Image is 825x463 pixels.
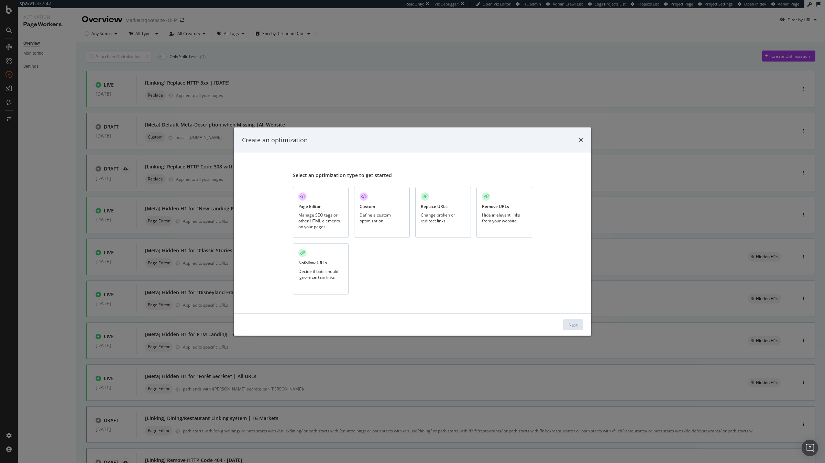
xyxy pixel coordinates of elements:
[293,172,532,178] div: Select an optimization type to get started
[421,212,465,223] div: Change broken or redirect links
[579,135,583,144] div: times
[569,322,577,328] div: Next
[482,203,509,209] div: Remove URLs
[298,203,321,209] div: Page Editor
[298,260,327,266] div: Nofollow URLs
[482,212,527,223] div: Hide irrelevant links from your website
[563,319,583,330] button: Next
[234,127,591,336] div: modal
[421,203,448,209] div: Replace URLs
[298,268,343,280] div: Decide if bots should ignore certain links
[360,212,404,223] div: Define a custom optimization
[802,440,818,456] div: Open Intercom Messenger
[298,212,343,229] div: Manage SEO tags or other HTML elements on your pages
[242,135,308,144] div: Create an optimization
[360,203,375,209] div: Custom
